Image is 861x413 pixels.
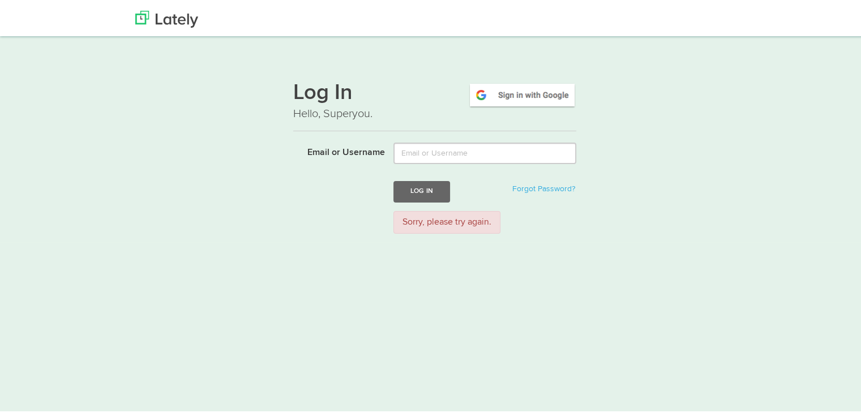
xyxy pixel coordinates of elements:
img: Lately [135,8,198,25]
label: Email or Username [285,140,385,157]
button: Log In [393,179,450,200]
p: Hello, Superyou. [293,104,576,120]
a: Forgot Password? [512,183,575,191]
img: google-signin.png [468,80,576,106]
div: Sorry, please try again. [393,209,500,232]
h1: Log In [293,80,576,104]
input: Email or Username [393,140,576,162]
